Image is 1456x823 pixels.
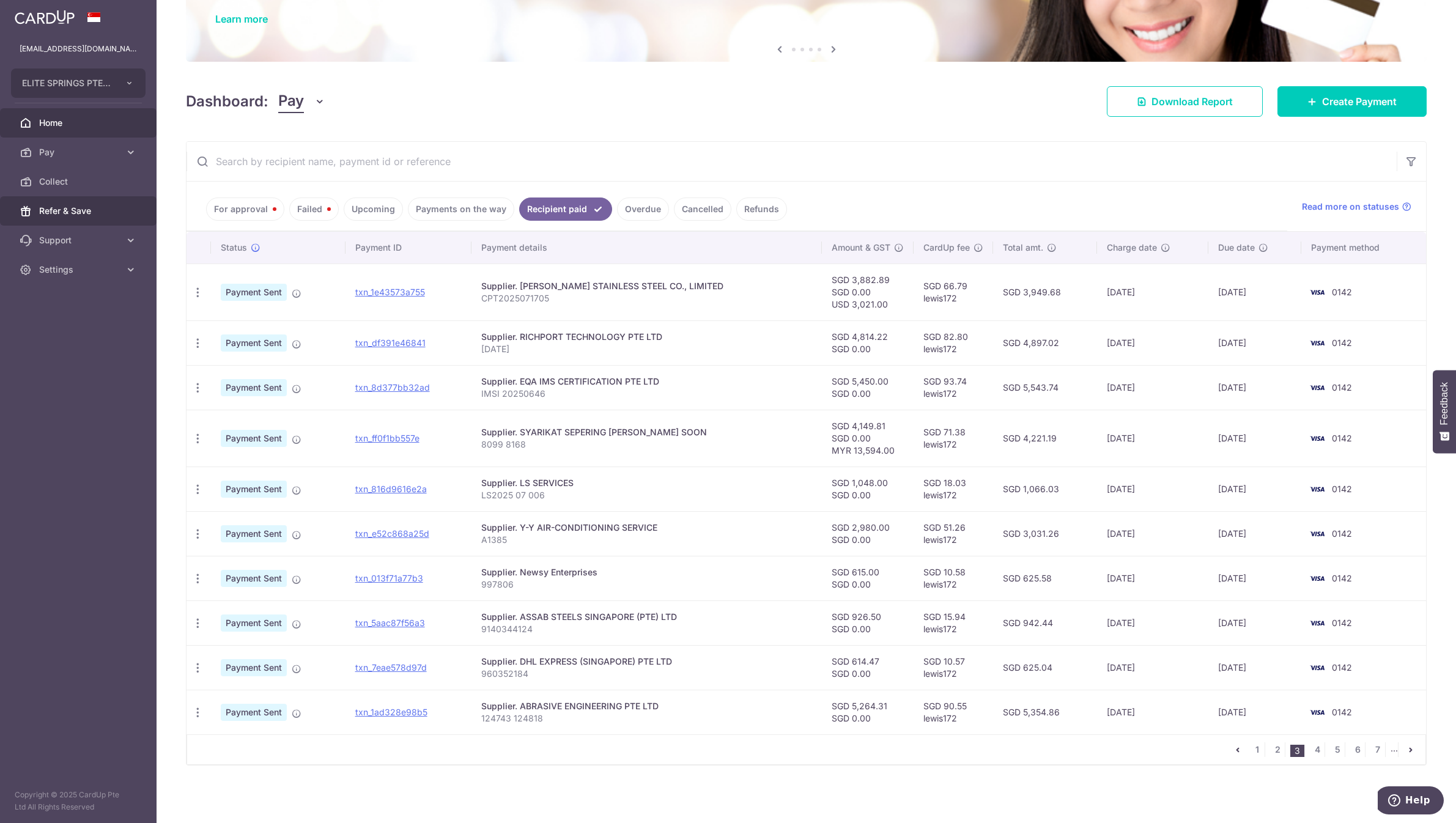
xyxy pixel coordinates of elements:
span: Payment Sent [221,525,287,542]
span: Amount & GST [832,242,890,254]
button: Pay [278,90,325,113]
p: [DATE] [481,343,812,355]
td: SGD 942.44 [993,600,1097,645]
a: Failed [289,197,339,221]
a: Refunds [736,197,787,221]
td: [DATE] [1208,690,1302,734]
span: Settings [39,264,120,276]
th: Payment ID [346,232,471,264]
td: SGD 82.80 lewis172 [914,320,993,365]
a: Download Report [1107,86,1263,117]
td: SGD 5,543.74 [993,365,1097,410]
td: SGD 3,949.68 [993,264,1097,320]
input: Search by recipient name, payment id or reference [187,142,1397,181]
td: SGD 4,897.02 [993,320,1097,365]
img: Bank Card [1305,482,1329,496]
span: Payment Sent [221,284,287,301]
span: Support [39,234,120,246]
a: Create Payment [1277,86,1427,117]
a: txn_1e43573a755 [355,287,425,297]
div: Supplier. LS SERVICES [481,477,812,489]
td: SGD 1,066.03 [993,467,1097,511]
td: [DATE] [1097,467,1208,511]
div: Supplier. ASSAB STEELS SINGAPORE (PTE) LTD [481,611,812,623]
span: Payment Sent [221,570,287,587]
th: Payment method [1301,232,1426,264]
span: Payment Sent [221,659,287,676]
a: txn_5aac87f56a3 [355,618,425,628]
img: Bank Card [1305,431,1329,446]
a: txn_df391e46841 [355,338,426,348]
span: Payment Sent [221,334,287,352]
td: [DATE] [1208,365,1302,410]
span: Download Report [1151,94,1233,109]
button: Feedback - Show survey [1433,370,1456,453]
span: Status [221,242,247,254]
span: 0142 [1332,382,1352,393]
span: Collect [39,175,120,188]
li: ... [1391,742,1399,757]
span: Payment Sent [221,430,287,447]
td: [DATE] [1097,511,1208,556]
div: Supplier. Y-Y AIR-CONDITIONING SERVICE [481,522,812,534]
span: Feedback [1439,382,1450,425]
a: txn_8d377bb32ad [355,382,430,393]
span: 0142 [1332,484,1352,494]
a: txn_816d9616e2a [355,484,427,494]
a: txn_1ad328e98b5 [355,707,427,717]
td: SGD 71.38 lewis172 [914,410,993,467]
td: SGD 5,354.86 [993,690,1097,734]
a: 1 [1250,742,1265,757]
p: CPT2025071705 [481,292,812,304]
td: SGD 3,882.89 SGD 0.00 USD 3,021.00 [822,264,914,320]
td: [DATE] [1097,264,1208,320]
a: txn_ff0f1bb557e [355,433,419,443]
td: SGD 5,450.00 SGD 0.00 [822,365,914,410]
h4: Dashboard: [186,90,268,113]
img: Bank Card [1305,571,1329,586]
td: [DATE] [1208,556,1302,600]
p: 997806 [481,578,812,591]
td: SGD 90.55 lewis172 [914,690,993,734]
a: 6 [1350,742,1365,757]
img: Bank Card [1305,616,1329,630]
a: 7 [1370,742,1385,757]
td: SGD 5,264.31 SGD 0.00 [822,690,914,734]
th: Payment details [471,232,822,264]
td: SGD 625.58 [993,556,1097,600]
span: Home [39,117,120,129]
p: [EMAIL_ADDRESS][DOMAIN_NAME] [20,43,137,55]
td: SGD 1,048.00 SGD 0.00 [822,467,914,511]
img: Bank Card [1305,660,1329,675]
td: [DATE] [1208,645,1302,690]
td: SGD 615.00 SGD 0.00 [822,556,914,600]
img: Bank Card [1305,380,1329,395]
div: Supplier. DHL EXPRESS (SINGAPORE) PTE LTD [481,655,812,668]
a: Read more on statuses [1302,201,1411,213]
div: Supplier. RICHPORT TECHNOLOGY PTE LTD [481,331,812,343]
a: txn_013f71a77b3 [355,573,423,583]
td: [DATE] [1208,320,1302,365]
img: CardUp [15,10,75,24]
a: Payments on the way [408,197,514,221]
p: 9140344124 [481,623,812,635]
td: SGD 93.74 lewis172 [914,365,993,410]
td: SGD 4,149.81 SGD 0.00 MYR 13,594.00 [822,410,914,467]
td: [DATE] [1097,645,1208,690]
div: Supplier. SYARIKAT SEPERING [PERSON_NAME] SOON [481,426,812,438]
span: ELITE SPRINGS PTE. LTD. [22,77,113,89]
span: Payment Sent [221,481,287,498]
span: 0142 [1332,287,1352,297]
p: 960352184 [481,668,812,680]
a: Overdue [617,197,669,221]
td: [DATE] [1097,365,1208,410]
div: Supplier. [PERSON_NAME] STAINLESS STEEL CO., LIMITED [481,280,812,292]
p: LS2025 07 006 [481,489,812,501]
a: 4 [1310,742,1325,757]
a: 5 [1330,742,1345,757]
span: Payment Sent [221,704,287,721]
p: IMSI 20250646 [481,388,812,400]
span: 0142 [1332,662,1352,673]
span: Total amt. [1003,242,1043,254]
button: ELITE SPRINGS PTE. LTD. [11,68,146,98]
